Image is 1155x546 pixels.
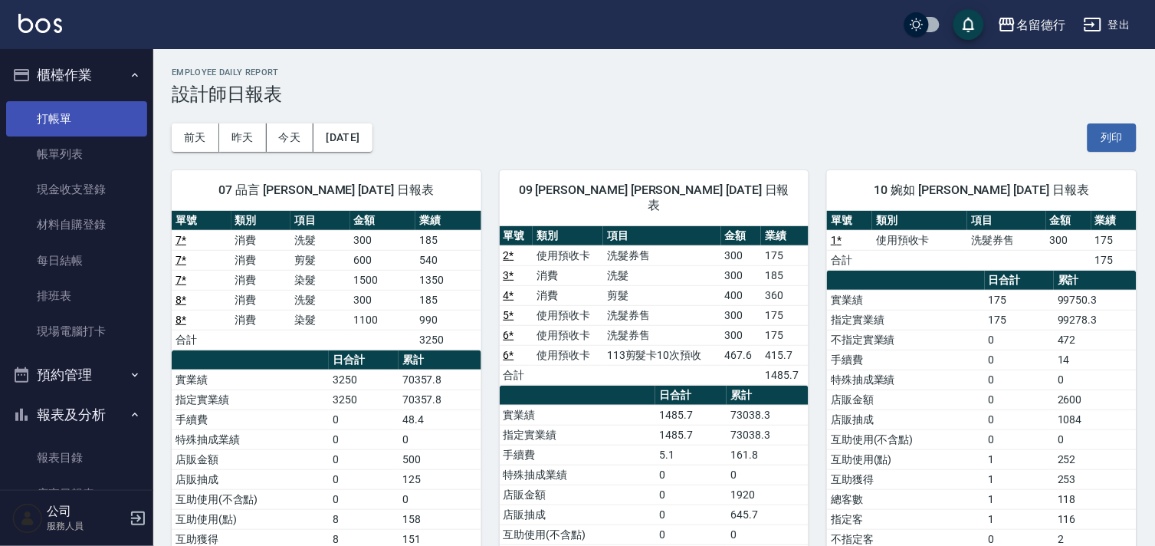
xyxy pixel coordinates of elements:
[290,310,350,330] td: 染髮
[350,250,416,270] td: 600
[399,429,481,449] td: 0
[415,270,481,290] td: 1350
[1046,230,1091,250] td: 300
[603,245,721,265] td: 洗髮券售
[329,409,399,429] td: 0
[727,425,809,445] td: 73038.3
[290,211,350,231] th: 項目
[500,425,656,445] td: 指定實業績
[399,489,481,509] td: 0
[1091,250,1137,270] td: 175
[1054,409,1137,429] td: 1084
[1054,489,1137,509] td: 118
[827,509,984,529] td: 指定客
[231,211,291,231] th: 類別
[1046,211,1091,231] th: 金額
[985,271,1055,291] th: 日合計
[500,525,656,544] td: 互助使用(不含點)
[399,350,481,370] th: 累計
[500,465,656,485] td: 特殊抽成業績
[827,211,872,231] th: 單號
[399,449,481,469] td: 500
[1054,330,1137,350] td: 472
[231,270,291,290] td: 消費
[500,405,656,425] td: 實業績
[655,405,727,425] td: 1485.7
[172,469,329,489] td: 店販抽成
[6,172,147,207] a: 現金收支登錄
[985,290,1055,310] td: 175
[655,465,727,485] td: 0
[603,305,721,325] td: 洗髮券售
[172,370,329,390] td: 實業績
[350,230,416,250] td: 300
[172,429,329,449] td: 特殊抽成業績
[18,14,62,33] img: Logo
[415,310,481,330] td: 990
[6,243,147,278] a: 每日結帳
[329,429,399,449] td: 0
[172,123,219,152] button: 前天
[1054,310,1137,330] td: 99278.3
[350,310,416,330] td: 1100
[6,355,147,395] button: 預約管理
[721,265,762,285] td: 300
[761,305,809,325] td: 175
[518,183,791,213] span: 09 [PERSON_NAME] [PERSON_NAME] [DATE] 日報表
[172,409,329,429] td: 手續費
[12,503,43,534] img: Person
[985,390,1055,409] td: 0
[329,449,399,469] td: 0
[533,285,603,305] td: 消費
[329,370,399,390] td: 3250
[290,290,350,310] td: 洗髮
[290,270,350,290] td: 染髮
[231,290,291,310] td: 消費
[1091,211,1137,231] th: 業績
[761,345,809,365] td: 415.7
[603,265,721,285] td: 洗髮
[985,370,1055,390] td: 0
[231,230,291,250] td: 消費
[603,226,721,246] th: 項目
[985,429,1055,449] td: 0
[761,226,809,246] th: 業績
[827,350,984,370] td: 手續費
[267,123,314,152] button: 今天
[872,211,967,231] th: 類別
[985,509,1055,529] td: 1
[727,445,809,465] td: 161.8
[6,314,147,349] a: 現場電腦打卡
[827,409,984,429] td: 店販抽成
[500,485,656,505] td: 店販金額
[1054,449,1137,469] td: 252
[985,469,1055,489] td: 1
[415,230,481,250] td: 185
[1078,11,1137,39] button: 登出
[290,230,350,250] td: 洗髮
[827,370,984,390] td: 特殊抽成業績
[1054,390,1137,409] td: 2600
[1091,230,1137,250] td: 175
[172,211,231,231] th: 單號
[329,489,399,509] td: 0
[721,245,762,265] td: 300
[47,504,125,519] h5: 公司
[1054,370,1137,390] td: 0
[533,226,603,246] th: 類別
[985,489,1055,509] td: 1
[6,55,147,95] button: 櫃檯作業
[350,290,416,310] td: 300
[985,449,1055,469] td: 1
[350,211,416,231] th: 金額
[761,325,809,345] td: 175
[1088,123,1137,152] button: 列印
[845,183,1118,198] span: 10 婉如 [PERSON_NAME] [DATE] 日報表
[1054,429,1137,449] td: 0
[329,390,399,409] td: 3250
[219,123,267,152] button: 昨天
[827,489,984,509] td: 總客數
[399,370,481,390] td: 70357.8
[399,409,481,429] td: 48.4
[655,445,727,465] td: 5.1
